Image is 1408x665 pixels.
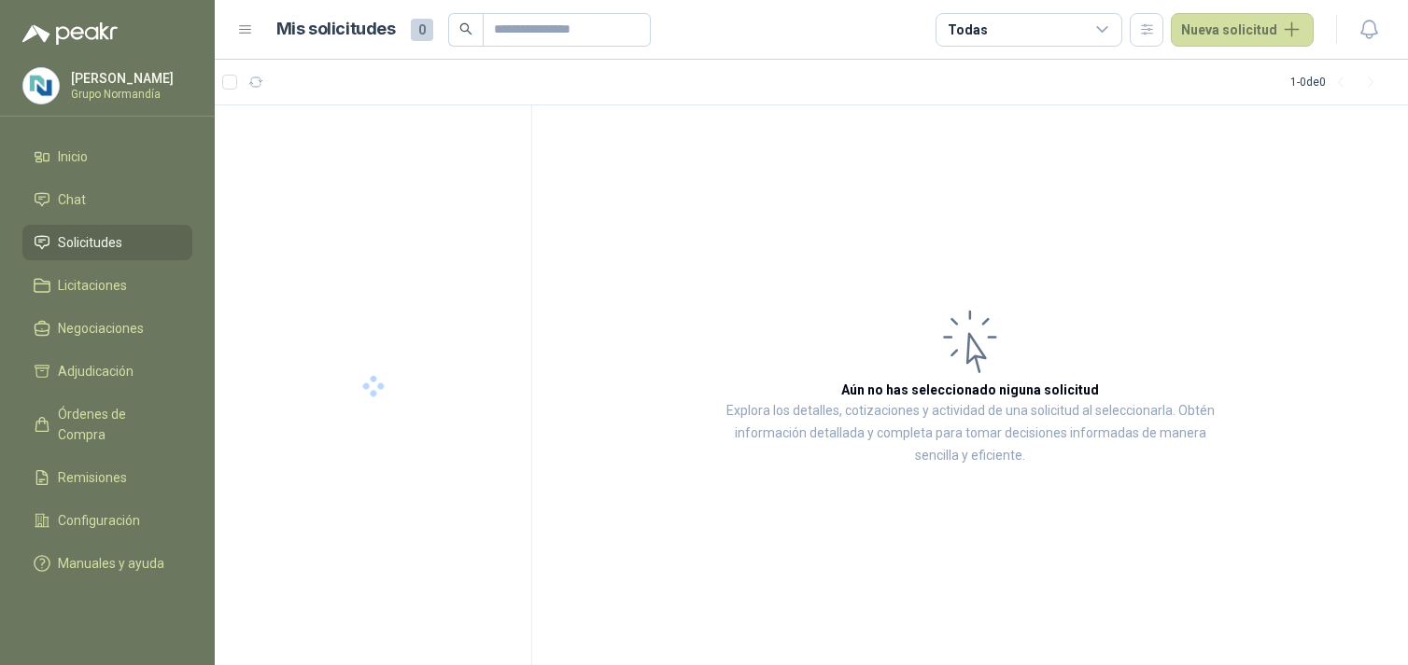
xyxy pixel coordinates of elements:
[22,311,192,346] a: Negociaciones
[58,275,127,296] span: Licitaciones
[22,460,192,495] a: Remisiones
[58,510,140,531] span: Configuración
[58,232,122,253] span: Solicitudes
[22,139,192,174] a: Inicio
[58,404,175,445] span: Órdenes de Compra
[459,22,472,35] span: search
[22,225,192,260] a: Solicitudes
[276,16,396,43] h1: Mis solicitudes
[948,20,987,40] div: Todas
[23,68,59,104] img: Company Logo
[71,89,188,100] p: Grupo Normandía
[22,396,192,452] a: Órdenes de Compra
[58,189,86,210] span: Chat
[58,318,144,339] span: Negociaciones
[22,546,192,581] a: Manuales y ayuda
[58,146,88,167] span: Inicio
[71,72,188,85] p: [PERSON_NAME]
[411,19,433,41] span: 0
[58,553,164,574] span: Manuales y ayuda
[58,467,127,488] span: Remisiones
[1171,13,1314,47] button: Nueva solicitud
[22,503,192,538] a: Configuración
[22,22,118,45] img: Logo peakr
[58,361,134,381] span: Adjudicación
[22,353,192,389] a: Adjudicación
[841,380,1099,400] h3: Aún no has seleccionado niguna solicitud
[1290,67,1386,97] div: 1 - 0 de 0
[22,182,192,217] a: Chat
[22,268,192,303] a: Licitaciones
[719,400,1221,467] p: Explora los detalles, cotizaciones y actividad de una solicitud al seleccionarla. Obtén informaci...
